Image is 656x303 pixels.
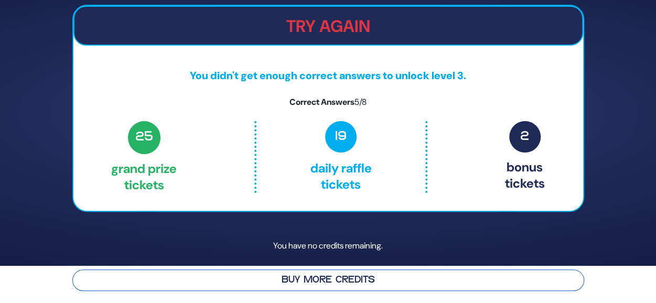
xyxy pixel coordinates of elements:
p: Daily Raffle tickets [278,121,403,192]
p: You have no credits remaining. [72,231,584,261]
h2: Try Again [74,16,582,36]
span: 5/8 [354,96,367,107]
span: 19 [325,121,357,153]
p: Correct Answers [73,96,583,109]
span: 25 [128,121,161,154]
button: Buy More Credits [72,269,584,291]
p: Grand Prize tickets [111,121,177,193]
p: You didn't get enough correct answers to unlock level 3. [73,68,583,83]
span: 2 [509,121,541,153]
p: Bonus tickets [505,121,545,193]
